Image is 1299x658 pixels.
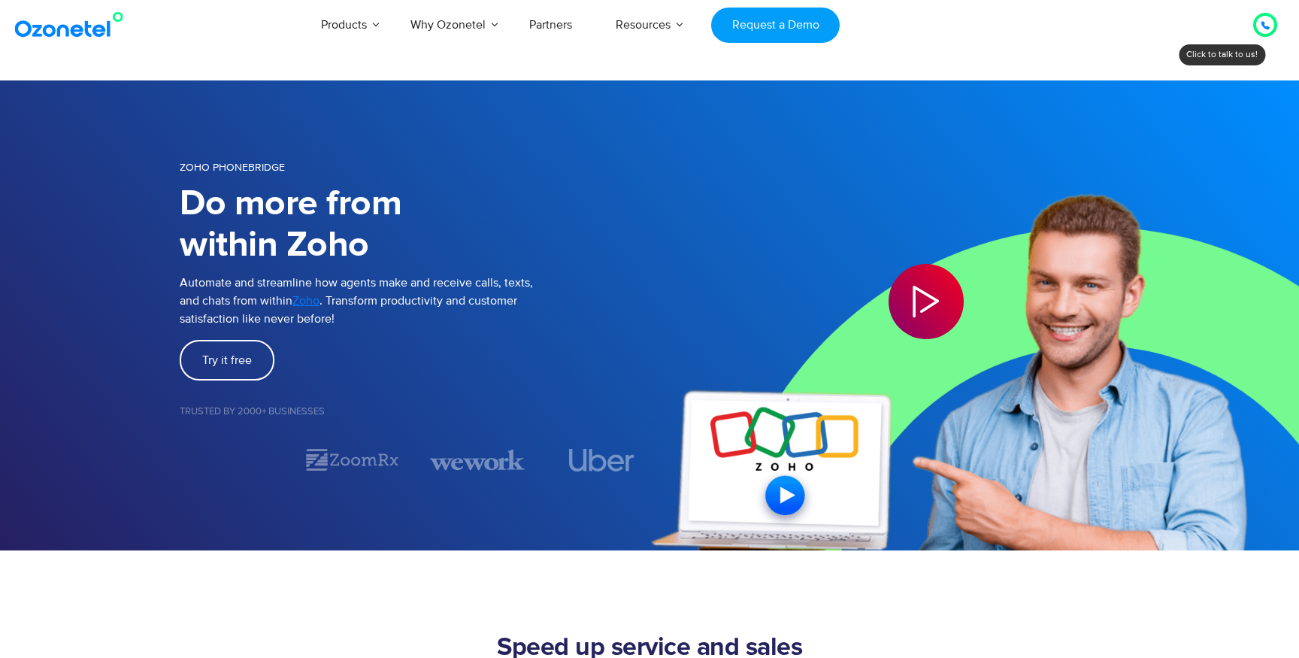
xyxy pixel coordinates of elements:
div: Image Carousel [180,447,649,473]
h5: Trusted by 2000+ Businesses [180,407,649,417]
p: Automate and streamline how agents make and receive calls, texts, and chats from within . Transfo... [180,274,649,328]
div: 1 / 7 [180,451,274,469]
a: Zoho [292,292,319,310]
span: Try it free [202,354,252,366]
h1: Do more from within Zoho [180,183,649,266]
div: 3 / 7 [430,447,525,473]
img: uber [569,449,634,472]
div: 4 / 7 [555,449,649,472]
span: Zoho Phonebridge [180,161,285,174]
img: zoomrx [304,447,399,473]
div: 2 / 7 [304,447,399,473]
a: Try it free [180,340,274,381]
a: Request a Demo [711,8,840,43]
span: Zoho [292,293,319,308]
div: Play Video [889,264,964,339]
img: wework [430,447,525,473]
